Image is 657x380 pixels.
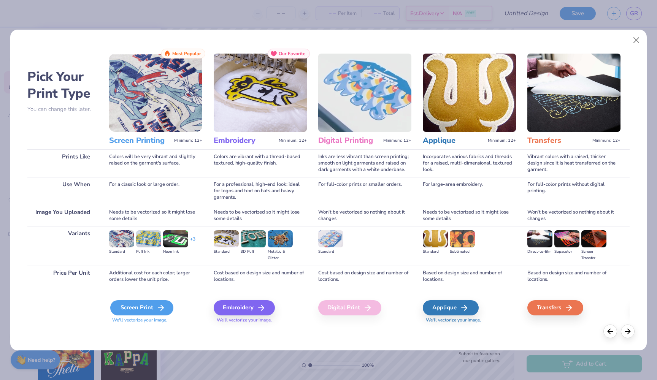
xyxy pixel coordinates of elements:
[318,249,343,255] div: Standard
[109,205,202,226] div: Needs to be vectorized so it might lose some details
[554,249,579,255] div: Supacolor
[190,236,195,249] div: + 3
[268,249,293,261] div: Metallic & Glitter
[27,226,98,265] div: Variants
[214,300,275,315] div: Embroidery
[423,205,516,226] div: Needs to be vectorized so it might lose some details
[214,230,239,247] img: Standard
[27,266,98,287] div: Price Per Unit
[110,300,173,315] div: Screen Print
[318,136,380,146] h3: Digital Printing
[527,266,620,287] div: Based on design size and number of locations.
[27,106,98,112] p: You can change this later.
[423,317,516,323] span: We'll vectorize your image.
[163,249,188,255] div: Neon Ink
[527,54,620,132] img: Transfers
[527,230,552,247] img: Direct-to-film
[214,177,307,205] div: For a professional, high-end look; ideal for logos and text on hats and heavy garments.
[214,54,307,132] img: Embroidery
[423,249,448,255] div: Standard
[109,230,134,247] img: Standard
[318,149,411,177] div: Inks are less vibrant than screen printing; smooth on light garments and raised on dark garments ...
[109,317,202,323] span: We'll vectorize your image.
[629,33,644,47] button: Close
[527,177,620,205] div: For full-color prints without digital printing.
[423,300,479,315] div: Applique
[214,266,307,287] div: Cost based on design size and number of locations.
[27,68,98,102] h2: Pick Your Print Type
[279,138,307,143] span: Minimum: 12+
[423,54,516,132] img: Applique
[109,136,171,146] h3: Screen Printing
[172,51,201,56] span: Most Popular
[109,266,202,287] div: Additional cost for each color; larger orders lower the unit price.
[241,230,266,247] img: 3D Puff
[109,177,202,205] div: For a classic look or large order.
[527,249,552,255] div: Direct-to-film
[527,149,620,177] div: Vibrant colors with a raised, thicker design since it is heat transferred on the garment.
[109,54,202,132] img: Screen Printing
[174,138,202,143] span: Minimum: 12+
[581,230,606,247] img: Screen Transfer
[279,51,306,56] span: Our Favorite
[214,149,307,177] div: Colors are vibrant with a thread-based textured, high-quality finish.
[27,205,98,226] div: Image You Uploaded
[214,136,276,146] h3: Embroidery
[109,249,134,255] div: Standard
[318,266,411,287] div: Cost based on design size and number of locations.
[423,177,516,205] div: For large-area embroidery.
[318,205,411,226] div: Won't be vectorized so nothing about it changes
[318,54,411,132] img: Digital Printing
[109,149,202,177] div: Colors will be very vibrant and slightly raised on the garment's surface.
[27,149,98,177] div: Prints Like
[592,138,620,143] span: Minimum: 12+
[383,138,411,143] span: Minimum: 12+
[527,136,589,146] h3: Transfers
[527,205,620,226] div: Won't be vectorized so nothing about it changes
[163,230,188,247] img: Neon Ink
[268,230,293,247] img: Metallic & Glitter
[423,230,448,247] img: Standard
[554,230,579,247] img: Supacolor
[488,138,516,143] span: Minimum: 12+
[136,249,161,255] div: Puff Ink
[423,136,485,146] h3: Applique
[214,317,307,323] span: We'll vectorize your image.
[423,149,516,177] div: Incorporates various fabrics and threads for a raised, multi-dimensional, textured look.
[136,230,161,247] img: Puff Ink
[527,300,583,315] div: Transfers
[27,177,98,205] div: Use When
[450,230,475,247] img: Sublimated
[581,249,606,261] div: Screen Transfer
[450,249,475,255] div: Sublimated
[241,249,266,255] div: 3D Puff
[318,300,381,315] div: Digital Print
[318,230,343,247] img: Standard
[423,266,516,287] div: Based on design size and number of locations.
[214,249,239,255] div: Standard
[214,205,307,226] div: Needs to be vectorized so it might lose some details
[318,177,411,205] div: For full-color prints or smaller orders.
